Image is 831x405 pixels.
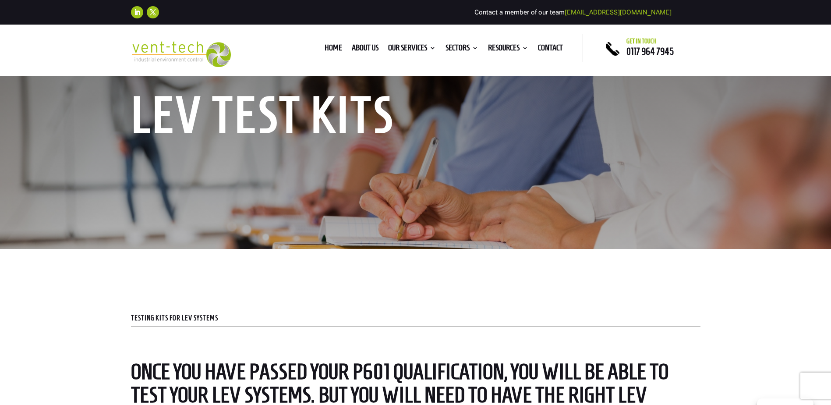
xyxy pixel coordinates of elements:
[488,45,528,54] a: Resources
[131,41,231,67] img: 2023-09-27T08_35_16.549ZVENT-TECH---Clear-background
[131,315,700,322] p: Testing Kits for LEV Systems
[565,8,672,16] a: [EMAIL_ADDRESS][DOMAIN_NAME]
[388,45,436,54] a: Our Services
[131,6,143,18] a: Follow on LinkedIn
[325,45,342,54] a: Home
[538,45,563,54] a: Contact
[626,46,674,57] a: 0117 964 7945
[131,95,398,139] h1: LEV Test kits
[474,8,672,16] span: Contact a member of our team
[446,45,478,54] a: Sectors
[147,6,159,18] a: Follow on X
[352,45,378,54] a: About us
[626,38,657,45] span: Get in touch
